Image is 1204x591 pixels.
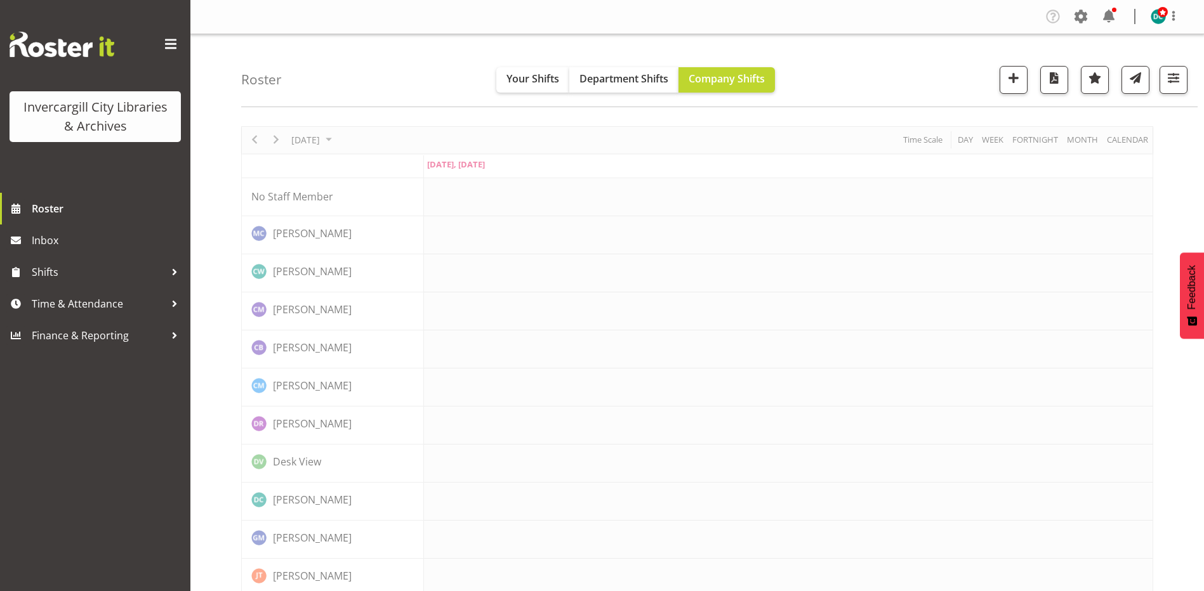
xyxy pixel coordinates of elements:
img: donald-cunningham11616.jpg [1151,9,1166,24]
img: Rosterit website logo [10,32,114,57]
button: Download a PDF of the roster for the current day [1040,66,1068,94]
div: Invercargill City Libraries & Archives [22,98,168,136]
span: Company Shifts [689,72,765,86]
button: Company Shifts [678,67,775,93]
span: Finance & Reporting [32,326,165,345]
button: Send a list of all shifts for the selected filtered period to all rostered employees. [1121,66,1149,94]
span: Time & Attendance [32,294,165,313]
span: Department Shifts [579,72,668,86]
button: Your Shifts [496,67,569,93]
button: Feedback - Show survey [1180,252,1204,339]
span: Feedback [1186,265,1198,309]
h4: Roster [241,72,282,87]
span: Shifts [32,263,165,282]
button: Add a new shift [1000,66,1028,94]
button: Highlight an important date within the roster. [1081,66,1109,94]
span: Roster [32,199,184,218]
button: Filter Shifts [1160,66,1187,94]
span: Inbox [32,231,184,250]
span: Your Shifts [506,72,559,86]
button: Department Shifts [569,67,678,93]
